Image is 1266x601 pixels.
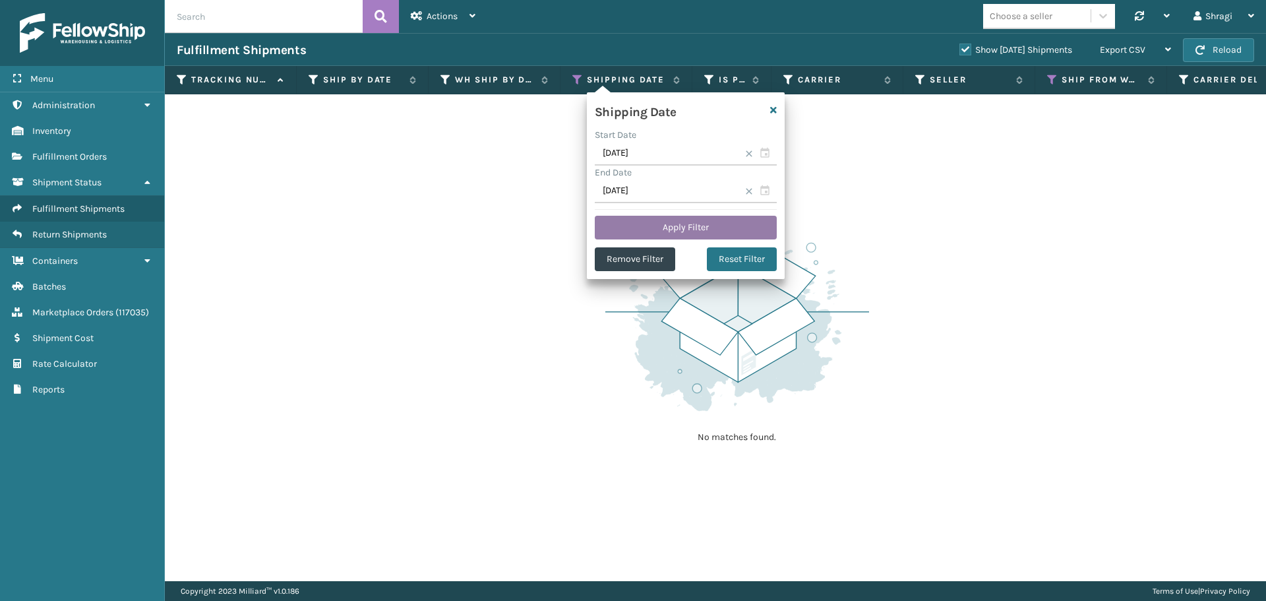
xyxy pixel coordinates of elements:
label: Ship from warehouse [1062,74,1141,86]
label: WH Ship By Date [455,74,535,86]
span: Containers [32,255,78,267]
span: Reports [32,384,65,395]
span: Menu [30,73,53,84]
p: Copyright 2023 Milliard™ v 1.0.186 [181,581,299,601]
span: Rate Calculator [32,358,97,369]
label: Show [DATE] Shipments [959,44,1072,55]
input: MM/DD/YYYY [595,179,777,203]
span: Inventory [32,125,71,137]
span: ( 117035 ) [115,307,149,318]
span: Shipment Status [32,177,102,188]
h3: Fulfillment Shipments [177,42,306,58]
label: Is Prime [719,74,746,86]
a: Privacy Policy [1200,586,1250,596]
span: Batches [32,281,66,292]
label: Tracking Number [191,74,271,86]
span: Fulfillment Orders [32,151,107,162]
img: logo [20,13,145,53]
button: Apply Filter [595,216,777,239]
label: Start Date [595,129,636,141]
button: Reload [1183,38,1254,62]
span: Shipment Cost [32,332,94,344]
span: Return Shipments [32,229,107,240]
div: | [1153,581,1250,601]
h4: Shipping Date [595,100,677,120]
label: Carrier [798,74,878,86]
label: Ship By Date [323,74,403,86]
span: Administration [32,100,95,111]
label: Seller [930,74,1010,86]
span: Marketplace Orders [32,307,113,318]
label: End Date [595,167,632,178]
div: Choose a seller [990,9,1052,23]
span: Actions [427,11,458,22]
span: Export CSV [1100,44,1145,55]
button: Reset Filter [707,247,777,271]
label: Shipping Date [587,74,667,86]
a: Terms of Use [1153,586,1198,596]
span: Fulfillment Shipments [32,203,125,214]
button: Remove Filter [595,247,675,271]
input: MM/DD/YYYY [595,142,777,166]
